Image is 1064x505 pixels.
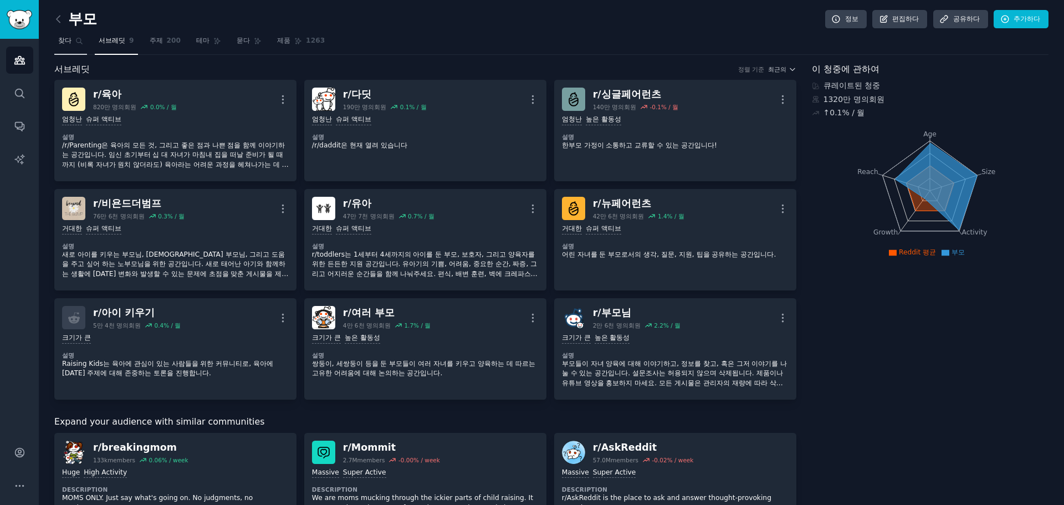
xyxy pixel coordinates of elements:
[400,104,410,110] font: 0.1
[593,322,628,329] font: 2만 6천 명의
[62,134,75,140] font: 설명
[167,213,185,220] font: % / 월
[593,307,601,318] font: r/
[146,32,185,55] a: 주제200
[93,104,124,110] font: 820만 명의
[277,37,290,44] font: 제품
[562,360,787,397] font: 부모들이 자녀 양육에 대해 이야기하고, 정보를 찾고, 혹은 그저 이야기를 나눌 수 있는 공간입니다. 설문조사는 허용되지 않으며 삭제됩니다. 제품이나 유튜브 영상을 홍보하지 마...
[312,134,325,140] font: 설명
[93,322,129,329] font: 5만 4천 명의
[374,104,386,110] font: 회원
[304,189,546,290] a: 유아들r/유아47만 7천 명의회원0.7% / 월거대한슈퍼 액티브설명r/toddlers는 1세부터 4세까지의 아이를 둔 부모, 보호자, 그리고 양육자를 위한 든든한 지원 공간입...
[343,322,378,329] font: 4만 6천 명의
[873,228,898,236] tspan: Growth
[667,213,684,220] font: % / 월
[624,104,636,110] font: 회원
[343,441,440,455] div: r/ Mommit
[892,15,919,23] font: 편집하다
[86,115,121,123] font: 슈퍼 액티브
[84,468,127,478] div: High Activity
[933,10,988,29] a: 공유하다
[562,115,582,123] font: 엄청난
[132,213,145,220] font: 회원
[62,243,75,249] font: 설명
[343,213,382,220] font: 47만 7천 명의
[830,108,842,117] font: 0.1
[812,64,879,74] font: 이 청중에 관하여
[54,64,90,74] font: 서브레딧
[663,322,681,329] font: % / 월
[336,115,371,123] font: 슈퍼 액티브
[62,225,82,232] font: 거대한
[593,213,632,220] font: 42만 6천 명의
[312,441,335,464] img: Mommit
[593,456,638,464] div: 57.0M members
[952,248,965,256] font: 부모
[312,352,325,359] font: 설명
[562,352,575,359] font: 설명
[312,115,332,123] font: 엄청난
[312,486,539,493] dt: Description
[981,167,995,175] tspan: Size
[312,197,335,220] img: 유아들
[312,306,335,329] img: 다중 부모
[62,251,289,288] font: 새로 아이를 키우는 부모님, [DEMOGRAPHIC_DATA] 부모님, 그리고 도움을 주고 싶어 하는 노부모님을 위한 공간입니다. 새로 태어난 아기와 함께하는 생활에 [DAT...
[93,456,135,464] div: 133k members
[150,104,160,110] font: 0.0
[68,11,97,27] font: 부모
[562,88,585,111] img: 싱글페어런츠
[562,251,776,258] font: 어린 자녀를 둔 부모로서의 생각, 질문, 지원, 팁을 공유하는 공간입니다.
[7,10,32,29] img: GummySearch 로고
[382,213,395,220] font: 회원
[899,248,936,256] font: Reddit 평균
[825,10,867,29] a: 정보
[343,307,351,318] font: r/
[593,89,601,100] font: r/
[273,32,329,55] a: 제품1263
[593,104,624,110] font: 140만 명의
[312,251,538,297] font: r/toddlers는 1세부터 4세까지의 아이를 둔 부모, 보호자, 그리고 양육자를 위한 든든한 지원 공간입니다. 유아기의 기쁨, 어려움, 중요한 순간, 짜증, 그리고 어지러...
[823,95,869,104] font: 1320만 명의
[54,189,296,290] a: 범프 너머r/비욘드더범프76만 6천 명의회원0.3% / 월거대한슈퍼 액티브설명새로 아이를 키우는 부모님, [DEMOGRAPHIC_DATA] 부모님, 그리고 도움을 주고 싶어 ...
[54,415,264,429] span: Expand your audience with similar communities
[586,225,621,232] font: 슈퍼 액티브
[351,198,371,209] font: 유아
[158,213,167,220] font: 0.3
[738,66,764,73] font: 정렬 기준
[312,141,407,149] font: /r/daddit은 현재 열려 있습니다
[953,15,980,23] font: 공유하다
[343,198,351,209] font: r/
[562,486,789,493] dt: Description
[101,198,161,209] font: 비욘드더범프
[351,307,395,318] font: 여러 부모
[101,89,121,100] font: 육아
[58,37,71,44] font: 찾다
[768,65,796,73] button: 최근의
[595,334,630,341] font: 높은 활동성
[312,243,325,249] font: 설명
[62,197,85,220] img: 범프 너머
[336,225,371,232] font: 슈퍼 액티브
[654,322,663,329] font: 2.2
[99,37,125,44] font: 서브레딧
[1014,15,1040,23] font: 추가하다
[93,89,101,100] font: r/
[304,80,546,181] a: 아빠r/다딧190만 명의회원0.1% / 월엄청난슈퍼 액티브설명/r/daddit은 현재 열려 있습니다
[554,80,796,181] a: 싱글페어런츠r/싱글페어런츠140만 명의회원-0.1% / 월엄청난높은 활동성설명한부모 가정이 소통하고 교류할 수 있는 공간입니다!
[562,141,717,149] font: 한부모 가정이 소통하고 교류할 수 있는 공간입니다!
[233,32,265,55] a: 묻다
[312,360,535,378] font: 쌍둥이, 세쌍둥이 등을 둔 부모들이 여러 자녀를 키우고 양육하는 데 따르는 고유한 어려움에 대해 논의하는 공간입니다.
[869,95,884,104] font: 회원
[601,89,661,100] font: 싱글페어런츠
[398,456,440,464] div: -0.00 % / week
[652,456,693,464] div: -0.02 % / week
[601,198,651,209] font: 뉴페어런츠
[62,334,91,341] font: 크기가 큰
[409,104,426,110] font: % / 월
[413,322,431,329] font: % / 월
[124,104,136,110] font: 회원
[343,468,386,478] div: Super Active
[562,225,582,232] font: 거대한
[160,104,177,110] font: % / 월
[149,456,188,464] div: 0.06 % / week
